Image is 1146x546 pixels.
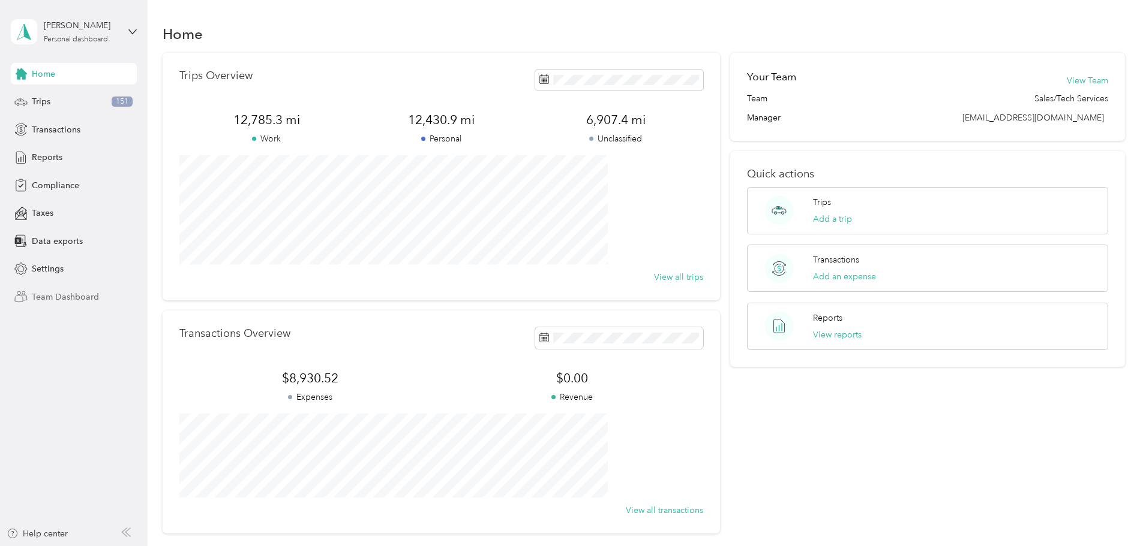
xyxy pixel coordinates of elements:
p: Work [179,132,354,145]
span: $0.00 [441,370,703,387]
span: Sales/Tech Services [1034,92,1108,105]
span: Settings [32,263,64,275]
span: Team [747,92,767,105]
p: Transactions Overview [179,327,290,340]
p: Revenue [441,391,703,403]
span: Taxes [32,207,53,219]
button: Help center [7,527,68,540]
p: Trips [813,196,831,209]
span: Trips [32,95,50,108]
span: Compliance [32,179,79,192]
span: 12,785.3 mi [179,111,354,128]
span: Manager [747,111,781,124]
p: Expenses [179,391,441,403]
button: View all trips [654,271,703,283]
p: Unclassified [529,132,703,145]
span: [EMAIL_ADDRESS][DOMAIN_NAME] [962,113,1104,123]
span: $8,930.52 [179,370,441,387]
button: View reports [813,328,862,341]
p: Trips Overview [179,70,253,82]
div: [PERSON_NAME] [44,19,119,32]
span: Reports [32,151,62,164]
span: 151 [112,96,133,107]
p: Quick actions [747,168,1108,180]
button: Add an expense [813,270,876,283]
p: Transactions [813,254,859,266]
span: Team Dashboard [32,291,99,303]
h2: Your Team [747,70,796,85]
span: Transactions [32,123,80,136]
div: Personal dashboard [44,36,108,43]
h1: Home [163,28,203,40]
button: View all transactions [626,504,703,517]
p: Reports [813,312,842,324]
span: Home [32,68,55,80]
iframe: Everlance-gr Chat Button Frame [1079,479,1146,546]
button: Add a trip [813,213,852,225]
button: View Team [1067,74,1108,87]
span: Data exports [32,235,83,248]
span: 6,907.4 mi [529,111,703,128]
span: 12,430.9 mi [354,111,529,128]
p: Personal [354,132,529,145]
